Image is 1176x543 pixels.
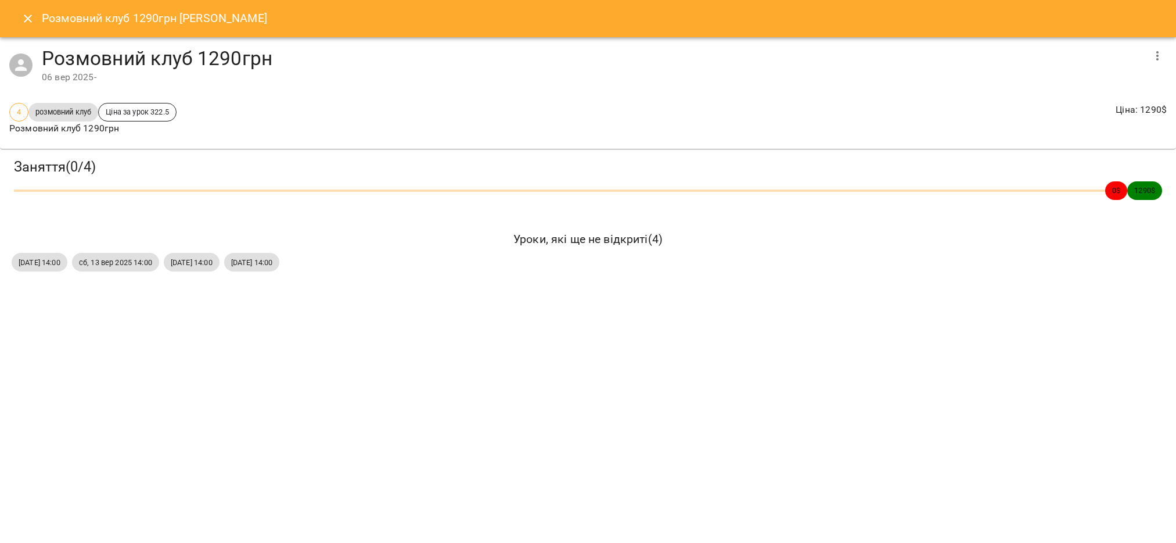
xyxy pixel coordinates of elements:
[12,230,1164,248] h6: Уроки, які ще не відкриті ( 4 )
[72,257,159,268] span: сб, 13 вер 2025 14:00
[42,9,267,27] h6: Розмовний клуб 1290грн [PERSON_NAME]
[10,106,28,117] span: 4
[12,257,67,268] span: [DATE] 14:00
[42,70,1143,84] div: 06 вер 2025 -
[1105,185,1127,196] span: 0 $
[164,257,220,268] span: [DATE] 14:00
[99,106,176,117] span: Ціна за урок 322.5
[1127,185,1162,196] span: 1290 $
[28,106,98,117] span: розмовний клуб
[224,257,280,268] span: [DATE] 14:00
[42,47,1143,70] h4: Розмовний клуб 1290грн
[1116,103,1167,117] p: Ціна : 1290 $
[9,122,177,135] p: Розмовний клуб 1290грн
[14,158,1162,176] h3: Заняття ( 0 / 4 )
[14,5,42,33] button: Close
